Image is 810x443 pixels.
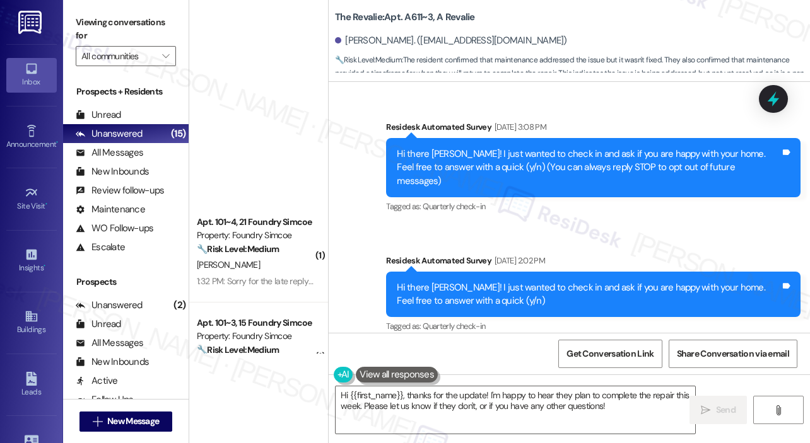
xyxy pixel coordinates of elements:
[63,275,189,289] div: Prospects
[423,321,485,331] span: Quarterly check-in
[197,275,580,287] div: 1:32 PM: Sorry for the late reply! I have not figured it out yet unfortunately and would apprecia...
[76,203,145,216] div: Maintenance
[716,403,736,417] span: Send
[76,337,143,350] div: All Messages
[773,405,783,415] i: 
[56,138,58,147] span: •
[76,393,134,406] div: Follow Ups
[76,13,176,46] label: Viewing conversations for
[197,229,314,242] div: Property: Foundry Simcoe
[79,411,173,432] button: New Message
[690,396,747,424] button: Send
[197,243,279,255] strong: 🔧 Risk Level: Medium
[168,124,189,144] div: (15)
[76,299,143,312] div: Unanswered
[197,344,279,355] strong: 🔧 Risk Level: Medium
[701,405,710,415] i: 
[44,262,45,270] span: •
[335,34,567,47] div: [PERSON_NAME]. ([EMAIL_ADDRESS][DOMAIN_NAME])
[63,85,189,98] div: Prospects + Residents
[81,46,156,66] input: All communities
[45,200,47,209] span: •
[18,11,44,34] img: ResiDesk Logo
[397,281,780,308] div: Hi there [PERSON_NAME]! I just wanted to check in and ask if you are happy with your home. Feel f...
[491,254,545,267] div: [DATE] 2:02 PM
[162,51,169,61] i: 
[386,317,801,335] div: Tagged as:
[386,120,801,138] div: Residesk Automated Survey
[76,241,125,254] div: Escalate
[6,58,57,92] a: Inbox
[669,340,797,368] button: Share Conversation via email
[6,182,57,216] a: Site Visit •
[336,386,695,434] textarea: Hi {{first_name}}, thanks for the update! I'm happy to hear they plan to complete the repair this...
[197,216,314,229] div: Apt. 101~4, 21 Foundry Simcoe
[335,11,475,24] b: The Revalie: Apt. A611~3, A Revalie
[197,330,314,343] div: Property: Foundry Simcoe
[197,259,260,270] span: [PERSON_NAME]
[76,222,153,235] div: WO Follow-ups
[170,296,189,315] div: (2)
[335,54,810,94] span: : The resident confirmed that maintenance addressed the issue but it wasn't fixed. They also conf...
[397,147,780,188] div: Hi there [PERSON_NAME]! I just wanted to check in and ask if you are happy with your home. Feel f...
[76,165,149,178] div: New Inbounds
[76,355,149,369] div: New Inbounds
[566,347,654,360] span: Get Conversation Link
[93,417,102,427] i: 
[107,415,159,428] span: New Message
[423,201,485,212] span: Quarterly check-in
[76,374,118,388] div: Active
[76,146,143,159] div: All Messages
[677,347,789,360] span: Share Conversation via email
[386,254,801,272] div: Residesk Automated Survey
[76,318,121,331] div: Unread
[6,368,57,402] a: Leads
[558,340,662,368] button: Get Conversation Link
[76,184,164,197] div: Review follow-ups
[491,120,546,134] div: [DATE] 3:08 PM
[76,127,143,141] div: Unanswered
[386,197,801,216] div: Tagged as:
[197,316,314,330] div: Apt. 101~3, 15 Foundry Simcoe
[76,108,121,122] div: Unread
[6,244,57,278] a: Insights •
[6,306,57,340] a: Buildings
[335,55,402,65] strong: 🔧 Risk Level: Medium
